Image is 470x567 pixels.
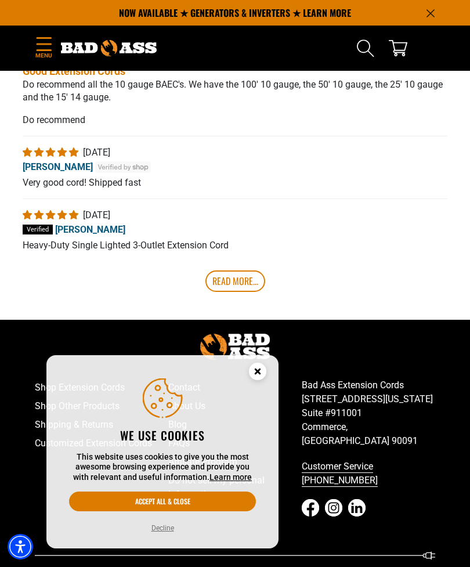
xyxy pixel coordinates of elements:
span: [PERSON_NAME] [55,223,125,234]
a: Shop Other Products [35,397,168,416]
summary: Menu [35,35,52,62]
a: Customized Extension Cords [35,434,168,453]
a: Shipping & Returns [35,416,168,434]
a: Instagram - open in a new tab [325,499,342,517]
p: Do recommend all the 10 gauge BAEC's. We have the 100' 10 gauge, the 50' 10 gauge, the 25' 10 gau... [23,78,447,104]
b: Good Extension Cords [23,64,447,78]
a: This website uses cookies to give you the most awesome browsing experience and provide you with r... [209,472,252,482]
a: LinkedIn - open in a new tab [348,499,366,517]
a: cart [389,39,407,57]
span: Menu [35,51,52,60]
span: [PERSON_NAME] [23,161,93,172]
div: Accessibility Menu [8,534,33,559]
a: Read More... [205,270,265,291]
span: 5 star review [23,147,81,158]
h2: We use cookies [69,428,256,443]
aside: Cookie Consent [46,355,279,549]
summary: Search [356,39,375,57]
span: [DATE] [83,210,110,221]
button: Accept all & close [69,492,256,511]
a: Shop Extension Cords [35,378,168,397]
img: Bad Ass Extension Cords [200,334,270,360]
span: 5 star review [23,210,81,221]
p: Bad Ass Extension Cords [STREET_ADDRESS][US_STATE] Suite #911001 Commerce, [GEOGRAPHIC_DATA] 90091 [302,378,435,448]
img: Bad Ass Extension Cords [61,40,157,56]
button: Close this option [237,355,279,391]
p: Very good cord! Shipped fast [23,176,447,189]
a: Facebook - open in a new tab [302,499,319,517]
img: Verified by Shop [95,161,151,173]
p: This website uses cookies to give you the most awesome browsing experience and provide you with r... [69,452,256,483]
p: Heavy-Duty Single Lighted 3-Outlet Extension Cord [23,239,447,252]
span: [DATE] [83,147,110,158]
a: call 833-674-1699 [302,457,435,490]
button: Decline [148,522,178,534]
p: Do recommend [23,114,447,127]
